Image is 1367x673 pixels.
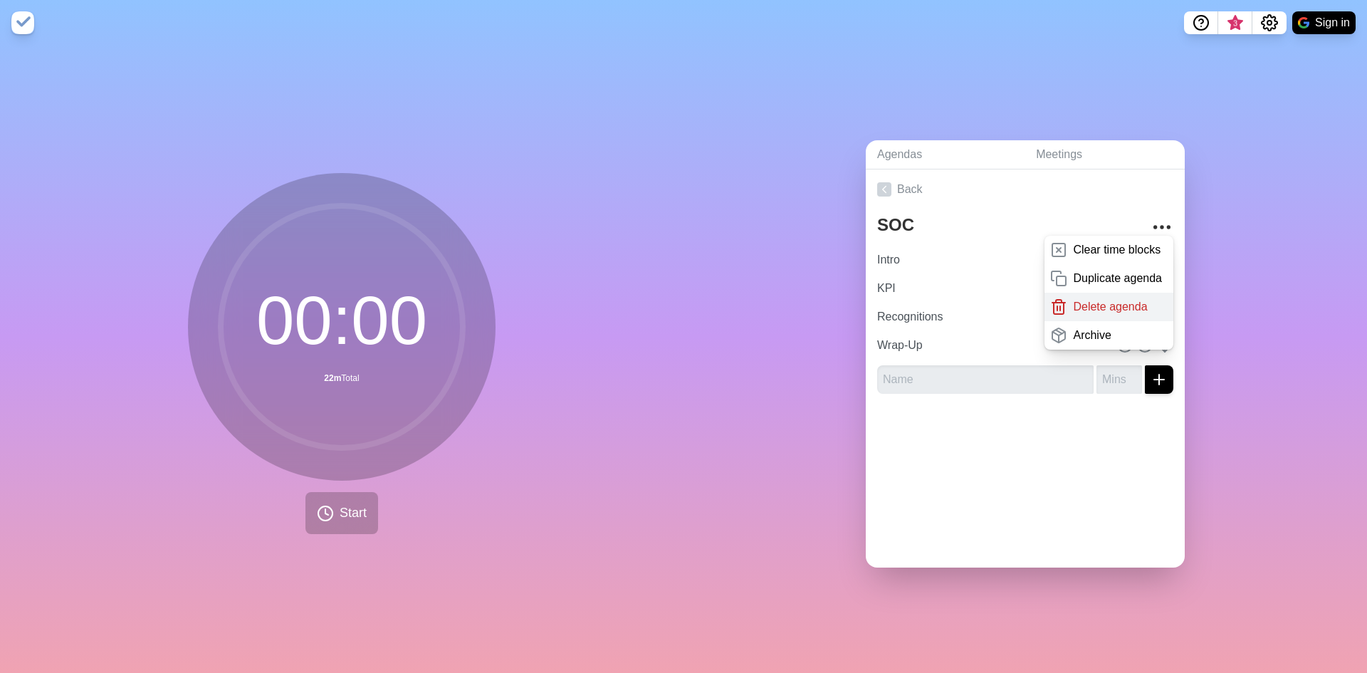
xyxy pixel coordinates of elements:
[1298,17,1309,28] img: google logo
[1073,327,1111,344] p: Archive
[866,140,1025,169] a: Agendas
[1096,365,1142,394] input: Mins
[866,169,1185,209] a: Back
[1230,18,1241,29] span: 3
[1148,213,1176,241] button: More
[1218,11,1252,34] button: What’s new
[1073,298,1147,315] p: Delete agenda
[1292,11,1356,34] button: Sign in
[1073,241,1161,259] p: Clear time blocks
[871,274,1074,303] input: Name
[1184,11,1218,34] button: Help
[877,365,1094,394] input: Name
[1025,140,1185,169] a: Meetings
[871,331,1074,360] input: Name
[11,11,34,34] img: timeblocks logo
[1073,270,1162,287] p: Duplicate agenda
[340,504,367,523] span: Start
[871,246,1074,274] input: Name
[305,492,378,534] button: Start
[871,303,1074,331] input: Name
[1252,11,1287,34] button: Settings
